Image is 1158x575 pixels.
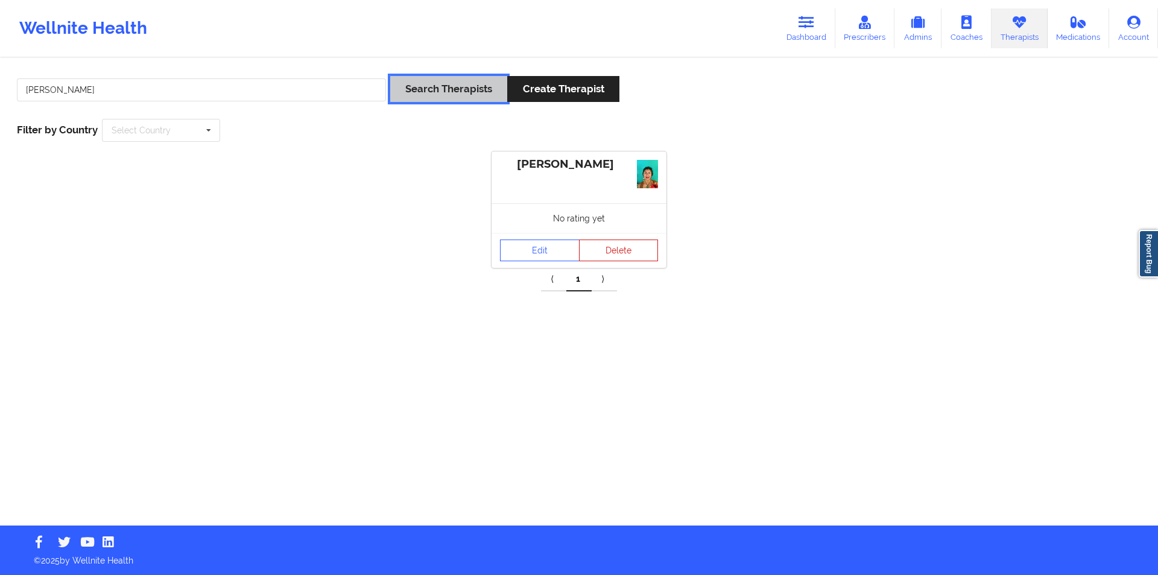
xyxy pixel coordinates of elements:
[894,8,941,48] a: Admins
[579,240,659,261] button: Delete
[1109,8,1158,48] a: Account
[507,76,619,102] button: Create Therapist
[541,267,617,291] div: Pagination Navigation
[112,126,171,135] div: Select Country
[17,124,98,136] span: Filter by Country
[566,267,592,291] a: 1
[25,546,1133,567] p: © 2025 by Wellnite Health
[992,8,1048,48] a: Therapists
[390,76,507,102] button: Search Therapists
[835,8,895,48] a: Prescribers
[637,160,658,188] img: 91ddff17-7061-4053-ac9c-cb86e1d1146094510701-4124-4A53-8D63-3C6CA94251E7.jpeg
[500,240,580,261] a: Edit
[592,267,617,291] a: Next item
[492,203,666,233] div: No rating yet
[1048,8,1110,48] a: Medications
[17,78,386,101] input: Search Keywords
[541,267,566,291] a: Previous item
[1139,230,1158,278] a: Report Bug
[777,8,835,48] a: Dashboard
[941,8,992,48] a: Coaches
[500,157,658,171] div: [PERSON_NAME]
